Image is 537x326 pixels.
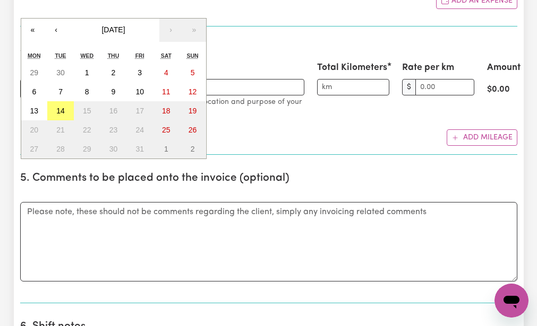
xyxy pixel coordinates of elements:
abbr: October 3, 2025 [138,68,142,77]
button: November 1, 2025 [153,139,180,158]
button: October 14, 2025 [47,101,74,120]
button: October 10, 2025 [126,82,153,101]
abbr: October 10, 2025 [135,87,144,96]
abbr: October 15, 2025 [83,107,91,115]
abbr: October 31, 2025 [135,145,144,153]
abbr: October 9, 2025 [112,87,116,96]
abbr: October 1, 2025 [85,68,89,77]
abbr: October 25, 2025 [162,126,171,134]
h2: 5. Comments to be placed onto the invoice (optional) [20,172,517,185]
abbr: October 8, 2025 [85,87,89,96]
button: October 15, 2025 [74,101,100,120]
button: October 1, 2025 [74,63,100,82]
button: [DATE] [68,19,159,42]
button: › [159,19,183,42]
button: October 29, 2025 [74,139,100,158]
button: October 31, 2025 [126,139,153,158]
button: October 23, 2025 [100,120,127,139]
input: 0.00 [415,79,474,95]
abbr: October 28, 2025 [56,145,65,153]
abbr: Tuesday [55,52,66,59]
abbr: October 14, 2025 [56,107,65,115]
button: Add mileage [447,129,517,146]
button: October 2, 2025 [100,63,127,82]
abbr: October 21, 2025 [56,126,65,134]
h2: 4. [GEOGRAPHIC_DATA] [20,43,517,57]
abbr: September 30, 2025 [56,68,65,77]
button: October 24, 2025 [126,120,153,139]
button: ‹ [45,19,68,42]
span: $ [402,79,416,95]
button: » [183,19,206,42]
button: October 25, 2025 [153,120,180,139]
abbr: November 2, 2025 [191,145,195,153]
button: October 16, 2025 [100,101,127,120]
button: October 11, 2025 [153,82,180,101]
abbr: October 2, 2025 [112,68,116,77]
button: October 30, 2025 [100,139,127,158]
button: « [21,19,45,42]
button: October 7, 2025 [47,82,74,101]
button: October 6, 2025 [21,82,48,101]
button: October 5, 2025 [180,63,206,82]
button: October 12, 2025 [180,82,206,101]
button: October 26, 2025 [180,120,206,139]
button: October 17, 2025 [126,101,153,120]
abbr: September 29, 2025 [30,68,39,77]
button: October 8, 2025 [74,82,100,101]
small: Please add the location and purpose of your visit. [148,98,302,119]
abbr: Saturday [161,52,172,59]
label: Amount [487,61,521,75]
label: Date [20,61,41,75]
button: October 22, 2025 [74,120,100,139]
abbr: October 16, 2025 [109,107,118,115]
strong: $ 0.00 [487,85,510,94]
button: October 18, 2025 [153,101,180,120]
button: October 19, 2025 [180,101,206,120]
button: October 9, 2025 [100,82,127,101]
button: October 13, 2025 [21,101,48,120]
abbr: October 18, 2025 [162,107,171,115]
abbr: Friday [135,52,144,59]
button: September 29, 2025 [21,63,48,82]
button: September 30, 2025 [47,63,74,82]
button: October 28, 2025 [47,139,74,158]
abbr: October 6, 2025 [32,87,36,96]
abbr: October 11, 2025 [162,87,171,96]
button: October 21, 2025 [47,120,74,139]
button: November 2, 2025 [180,139,206,158]
abbr: October 4, 2025 [164,68,168,77]
label: Total Kilometers [317,61,387,75]
abbr: October 19, 2025 [189,107,197,115]
abbr: Wednesday [81,52,94,59]
abbr: October 26, 2025 [189,126,197,134]
abbr: October 12, 2025 [189,87,197,96]
input: km [317,79,389,95]
button: October 4, 2025 [153,63,180,82]
button: October 20, 2025 [21,120,48,139]
button: October 27, 2025 [21,139,48,158]
abbr: October 27, 2025 [30,145,39,153]
abbr: October 20, 2025 [30,126,39,134]
abbr: Monday [28,52,41,59]
iframe: Button to launch messaging window [495,284,529,318]
button: October 3, 2025 [126,63,153,82]
abbr: October 22, 2025 [83,126,91,134]
abbr: October 24, 2025 [135,126,144,134]
abbr: Thursday [108,52,120,59]
input: Add the location and purpose of your visit [148,79,305,95]
abbr: October 17, 2025 [135,107,144,115]
abbr: October 5, 2025 [191,68,195,77]
abbr: November 1, 2025 [164,145,168,153]
abbr: Sunday [186,52,198,59]
abbr: October 23, 2025 [109,126,118,134]
abbr: October 13, 2025 [30,107,39,115]
abbr: October 7, 2025 [58,87,63,96]
label: Rate per km [402,61,454,75]
abbr: October 29, 2025 [83,145,91,153]
span: [DATE] [101,25,125,34]
abbr: October 30, 2025 [109,145,118,153]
